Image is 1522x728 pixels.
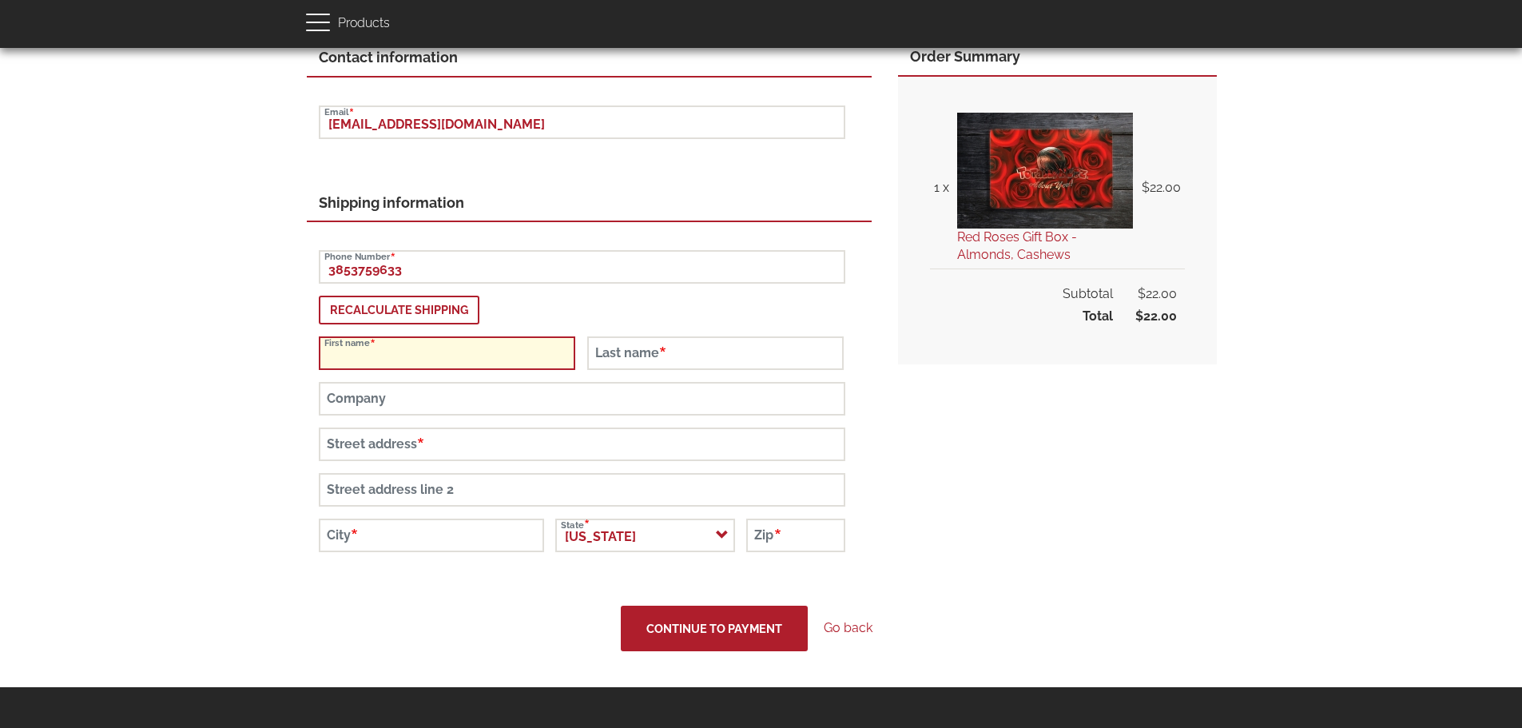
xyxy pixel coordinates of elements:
input: Last name [587,336,844,370]
div: Order Summary [910,46,1205,67]
span: Total [1083,308,1113,326]
input: Zip [746,519,845,552]
span: Products [338,12,390,35]
input: Company [319,382,845,416]
input: Email [319,105,845,139]
span: $22.00 [1113,285,1177,304]
input: Phone Number [319,250,845,284]
button: Continue to Payment [621,606,808,652]
a: Red Roses Gift Box - Almonds, Cashews [957,229,1077,263]
input: First name [319,336,576,370]
input: City [319,519,544,552]
img: 2 part gift box with red roses printed on it, Totally Nutz logo printed on top in gold [957,113,1133,229]
span: Continue to Payment [646,622,782,635]
input: Street address line 2 [319,473,845,507]
span: $22.00 [1113,308,1177,326]
input: Street address [319,428,845,461]
button: Recalculate shipping [319,296,479,324]
div: Shipping information [319,193,860,213]
span: Subtotal [1063,285,1113,304]
div: Contact information [319,47,860,68]
td: 1 x [930,109,953,269]
td: $22.00 [1138,109,1185,269]
a: Go back [824,619,872,638]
